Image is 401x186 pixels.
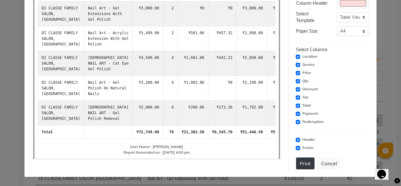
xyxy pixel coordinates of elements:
div: Paper Size [291,28,333,35]
label: Footer [302,145,314,151]
td: ₹51,446.50 [236,125,267,139]
td: ₹2,198.00 [267,76,297,101]
td: ₹1,792.00 [267,101,297,125]
div: Report Generated on : [DATE] 4:00 pm [38,150,276,155]
td: [DEMOGRAPHIC_DATA] NAIL ART - Cat Eye Gel Polish [84,51,133,76]
div: Select Columns [296,46,369,53]
td: ₹0 [208,2,236,26]
td: ₹1,792.00 [236,101,267,125]
td: ₹21,302.50 [178,125,208,139]
td: 78 [163,125,178,139]
td: ₹3,200.00 [133,76,163,101]
td: ₹442.22 [208,51,236,76]
td: ₹2,899.00 [267,51,297,76]
td: ₹1,601.00 [178,51,208,76]
td: ₹0 [208,76,236,101]
label: Price [302,70,311,76]
td: ₹3,000.00 [267,2,297,26]
td: DI CLASSE FAMILY SALON, [GEOGRAPHIC_DATA] [38,101,84,125]
label: Qty [302,78,308,84]
label: Payment [302,111,318,116]
td: ₹4,500.00 [133,51,163,76]
td: DI CLASSE FAMILY SALON, [GEOGRAPHIC_DATA] [38,26,84,51]
td: ₹2,198.00 [236,76,267,101]
label: Tax [302,94,308,100]
td: ₹0 [178,2,208,26]
td: ₹51,446.50 [267,125,297,139]
td: ₹208.00 [178,101,208,125]
td: ₹457.32 [208,26,236,51]
label: Location [302,54,317,59]
label: Service [302,62,315,67]
iframe: chat widget [375,161,395,180]
td: ₹2,998.00 [236,26,267,51]
td: Nail Art - Acrylic Extension With Gel Polish [84,26,133,51]
td: ₹3,000.00 [133,2,163,26]
td: ₹72,749.00 [133,125,163,139]
td: 2 [163,2,178,26]
td: DI CLASSE FAMILY SALON, [GEOGRAPHIC_DATA] [38,51,84,76]
td: ₹6,345.70 [208,125,236,139]
div: Select Template [291,11,333,24]
td: ₹501.00 [178,26,208,51]
td: Nail Art - Gel Polish On Natural Nails [84,76,133,101]
td: ₹2,000.00 [133,101,163,125]
button: Print [296,157,315,169]
td: Nail Art - Gel Extensions With Gel Polish [84,2,133,26]
td: Total [38,125,84,139]
label: Total [302,103,311,108]
td: ₹2,899.00 [236,51,267,76]
td: ₹273.36 [208,101,236,125]
td: ₹2,998.00 [267,26,297,51]
td: [DEMOGRAPHIC_DATA] NAIL ART - Gel Polish Removal [84,101,133,125]
label: Discount [302,86,318,92]
td: ₹1,002.00 [178,76,208,101]
div: User Name : [PERSON_NAME] [38,144,276,150]
label: Header [302,137,315,142]
td: 4 [163,76,178,101]
td: DI CLASSE FAMILY SALON, [GEOGRAPHIC_DATA] [38,2,84,26]
td: 4 [163,51,178,76]
td: 6 [163,101,178,125]
td: 2 [163,26,178,51]
td: DI CLASSE FAMILY SALON, [GEOGRAPHIC_DATA] [38,76,84,101]
td: ₹3,499.00 [133,26,163,51]
button: Cancel [317,157,341,169]
td: ₹3,000.00 [236,2,267,26]
label: Redemption [302,119,324,125]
